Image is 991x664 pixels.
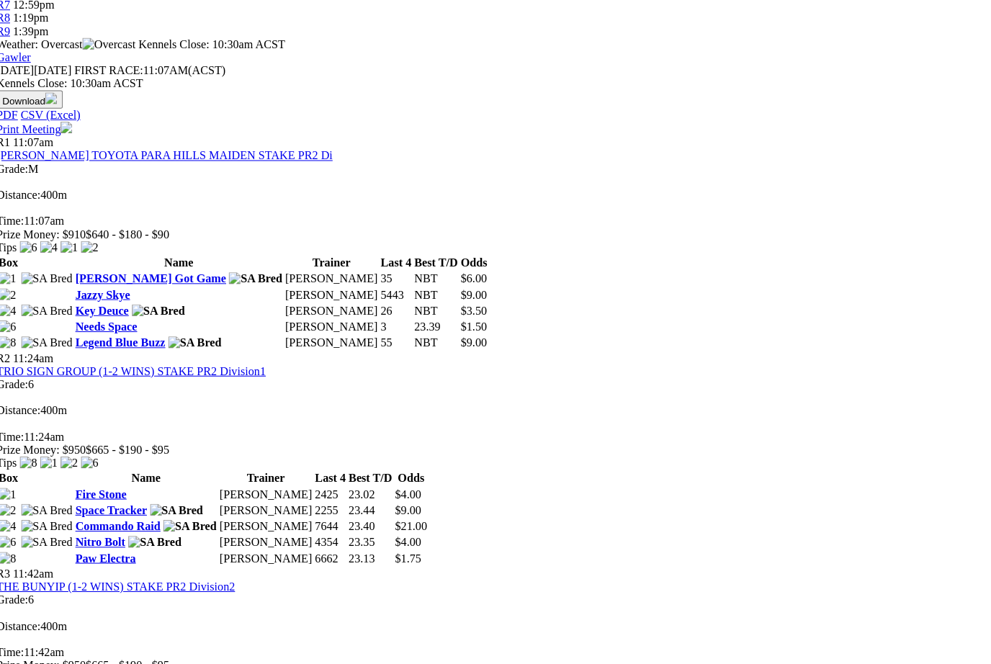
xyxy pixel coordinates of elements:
[320,513,351,528] td: 7644
[6,212,985,225] div: 11:07am
[84,514,168,526] a: Commando Raid
[291,332,384,346] td: [PERSON_NAME]
[6,24,19,37] span: R9
[136,530,189,543] img: SA Bred
[6,89,71,107] button: Download
[83,63,151,76] span: FIRST RACE:
[84,530,133,542] a: Nitro Bolt
[30,269,81,282] img: SA Bred
[8,269,25,282] img: 1
[30,514,81,527] img: SA Bred
[6,50,40,63] a: Gawler
[89,452,107,465] img: 6
[6,63,80,76] span: [DATE]
[94,652,177,664] span: $665 - $190 - $95
[6,348,19,360] span: R2
[8,530,25,543] img: 6
[84,333,173,345] a: Legend Blue Buzz
[22,135,62,147] span: 11:07am
[69,120,81,132] img: printer.svg
[320,498,351,512] td: 2255
[84,269,233,282] a: [PERSON_NAME] Got Game
[6,613,985,626] div: 400m
[418,332,463,346] td: NBT
[465,269,491,282] span: $6.00
[83,466,224,480] th: Name
[418,269,463,283] td: NBT
[400,483,426,495] span: $4.00
[354,482,398,496] td: 23.02
[6,37,146,50] span: Weather: Overcast
[225,482,318,496] td: [PERSON_NAME]
[6,63,43,76] span: [DATE]
[6,374,37,386] span: Grade:
[6,161,37,173] span: Grade:
[49,452,66,465] img: 1
[8,285,25,298] img: 2
[291,300,384,315] td: [PERSON_NAME]
[176,333,228,346] img: SA Bred
[236,269,288,282] img: SA Bred
[6,561,19,573] span: R3
[6,212,33,225] span: Time:
[22,561,62,573] span: 11:42am
[6,107,985,120] div: Download
[8,317,25,330] img: 6
[465,317,491,329] span: $1.50
[418,316,463,331] td: 23.39
[140,301,192,314] img: SA Bred
[225,498,318,512] td: [PERSON_NAME]
[8,514,25,527] img: 4
[6,413,10,425] span: •
[354,545,398,560] td: 23.13
[29,238,46,251] img: 6
[30,333,81,346] img: SA Bred
[354,498,398,512] td: 23.44
[22,12,58,24] span: 1:19pm
[89,238,107,251] img: 2
[6,600,10,612] span: •
[8,483,25,495] img: 1
[6,374,985,387] div: 6
[8,498,25,511] img: 2
[8,467,27,479] span: Box
[6,587,985,600] div: 6
[291,284,384,299] td: [PERSON_NAME]
[6,76,985,89] div: Kennels Close: 10:30am ACST
[6,639,33,651] span: Time:
[158,498,210,511] img: SA Bred
[146,37,291,50] span: Kennels Close: 10:30am ACST
[320,466,351,480] th: Last 4
[6,587,37,599] span: Grade:
[385,269,417,283] td: 35
[6,426,33,438] span: Time:
[385,332,417,346] td: 55
[354,466,398,480] th: Best T/D
[8,254,27,266] span: Box
[465,301,491,313] span: $3.50
[418,284,463,299] td: NBT
[83,253,289,267] th: Name
[6,225,985,238] div: Prize Money: $910
[30,301,81,314] img: SA Bred
[84,301,136,313] a: Key Deuce
[418,253,463,267] th: Best T/D
[84,285,138,297] a: Jazzy Skye
[320,482,351,496] td: 2425
[6,12,19,24] a: R8
[399,466,432,480] th: Odds
[6,613,49,625] span: Distance:
[385,316,417,331] td: 3
[94,225,177,238] span: $640 - $180 - $90
[400,498,426,511] span: $9.00
[6,107,27,120] a: PDF
[94,439,177,451] span: $665 - $190 - $95
[385,284,417,299] td: 5443
[354,513,398,528] td: 23.40
[84,546,143,558] a: Paw Electra
[320,545,351,560] td: 6662
[6,187,49,199] span: Distance:
[30,107,89,120] a: CSV (Excel)
[465,333,491,345] span: $9.00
